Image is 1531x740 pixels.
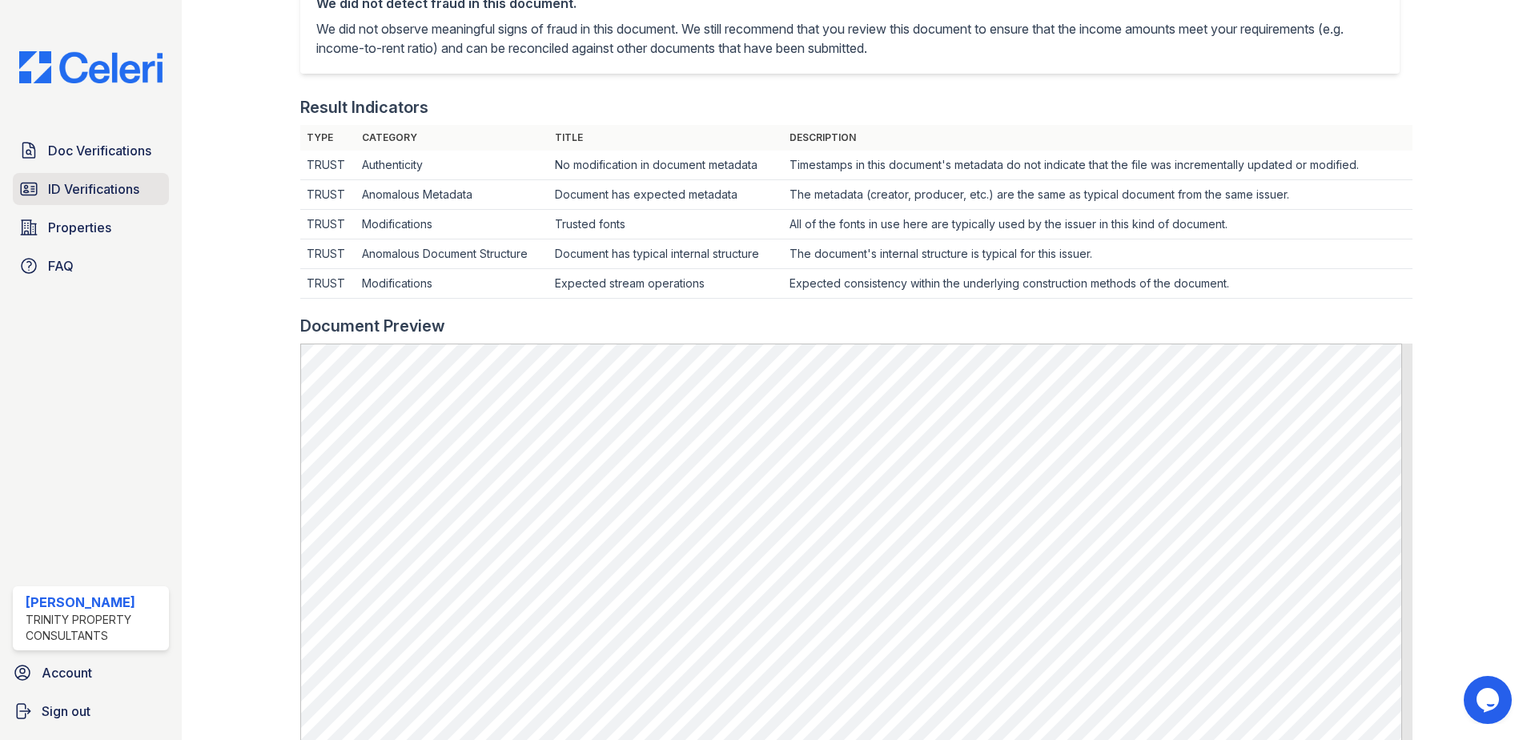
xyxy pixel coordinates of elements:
a: ID Verifications [13,173,169,205]
span: Account [42,663,92,682]
div: Trinity Property Consultants [26,612,163,644]
td: Document has typical internal structure [549,239,783,269]
th: Type [300,125,356,151]
img: CE_Logo_Blue-a8612792a0a2168367f1c8372b55b34899dd931a85d93a1a3d3e32e68fde9ad4.png [6,51,175,83]
td: Anomalous Document Structure [356,239,549,269]
div: [PERSON_NAME] [26,593,163,612]
td: TRUST [300,151,356,180]
td: TRUST [300,269,356,299]
div: Document Preview [300,315,445,337]
a: Doc Verifications [13,135,169,167]
a: Account [6,657,175,689]
td: All of the fonts in use here are typically used by the issuer in this kind of document. [783,210,1412,239]
td: Timestamps in this document's metadata do not indicate that the file was incrementally updated or... [783,151,1412,180]
td: The document's internal structure is typical for this issuer. [783,239,1412,269]
td: Trusted fonts [549,210,783,239]
th: Description [783,125,1412,151]
a: Sign out [6,695,175,727]
td: Modifications [356,210,549,239]
td: TRUST [300,210,356,239]
td: No modification in document metadata [549,151,783,180]
span: ID Verifications [48,179,139,199]
span: FAQ [48,256,74,275]
th: Category [356,125,549,151]
th: Title [549,125,783,151]
iframe: chat widget [1464,676,1515,724]
div: Result Indicators [300,96,428,119]
td: Expected stream operations [549,269,783,299]
td: Expected consistency within the underlying construction methods of the document. [783,269,1412,299]
a: FAQ [13,250,169,282]
td: TRUST [300,239,356,269]
span: Properties [48,218,111,237]
td: Anomalous Metadata [356,180,549,210]
td: Modifications [356,269,549,299]
span: Doc Verifications [48,141,151,160]
p: We did not observe meaningful signs of fraud in this document. We still recommend that you review... [316,19,1384,58]
td: Document has expected metadata [549,180,783,210]
span: Sign out [42,702,90,721]
td: Authenticity [356,151,549,180]
a: Properties [13,211,169,243]
td: The metadata (creator, producer, etc.) are the same as typical document from the same issuer. [783,180,1412,210]
td: TRUST [300,180,356,210]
